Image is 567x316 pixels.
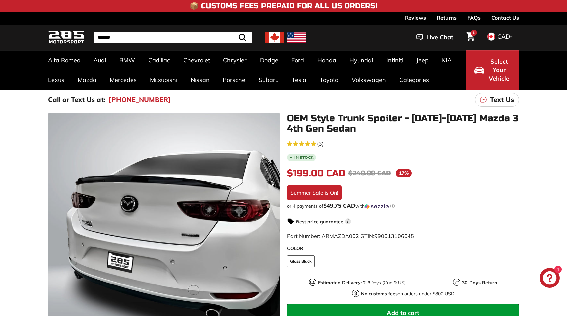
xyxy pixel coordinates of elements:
img: Sezzle [365,203,389,209]
a: BMW [113,50,142,70]
span: Live Chat [426,33,453,42]
a: Volkswagen [345,70,393,90]
a: Ford [285,50,311,70]
a: Mitsubishi [143,70,184,90]
a: [PHONE_NUMBER] [109,95,171,105]
div: Summer Sale is On! [287,185,342,200]
a: Porsche [216,70,252,90]
a: Contact Us [491,12,519,23]
a: Mercedes [103,70,143,90]
a: Categories [393,70,436,90]
a: Honda [311,50,343,70]
span: Select Your Vehicle [488,57,510,83]
img: Logo_285_Motorsport_areodynamics_components [48,30,85,45]
a: Dodge [253,50,285,70]
a: Toyota [313,70,345,90]
input: Search [94,32,252,43]
h4: 📦 Customs Fees Prepaid for All US Orders! [190,2,377,10]
b: In stock [294,156,313,159]
a: Nissan [184,70,216,90]
a: Hyundai [343,50,380,70]
strong: Best price guarantee [296,219,343,225]
button: Select Your Vehicle [466,50,519,90]
p: Call or Text Us at: [48,95,105,105]
a: Returns [437,12,457,23]
a: Cart [462,26,479,49]
a: Alfa Romeo [41,50,87,70]
button: Live Chat [408,29,462,46]
a: Chrysler [217,50,253,70]
a: Mazda [71,70,103,90]
span: 1 [472,30,475,35]
p: Text Us [490,95,514,105]
div: or 4 payments of with [287,203,519,209]
a: FAQs [467,12,481,23]
label: COLOR [287,245,519,252]
span: 17% [396,169,412,177]
a: Chevrolet [177,50,217,70]
span: Part Number: ARMAZDA002 GTIN: [287,233,414,239]
strong: Estimated Delivery: 2-3 [318,280,370,285]
strong: No customs fees [361,291,398,297]
a: Infiniti [380,50,410,70]
a: Tesla [285,70,313,90]
span: $199.00 CAD [287,168,345,179]
span: i [345,218,351,224]
a: Audi [87,50,113,70]
a: Subaru [252,70,285,90]
a: Text Us [475,93,519,107]
strong: 30-Days Return [462,280,497,285]
a: Lexus [41,70,71,90]
h1: OEM Style Trunk Spoiler - [DATE]-[DATE] Mazda 3 4th Gen Sedan [287,113,519,134]
span: CAD [497,33,510,40]
span: $240.00 CAD [348,169,391,177]
a: Reviews [405,12,426,23]
span: $49.75 CAD [323,202,355,209]
a: Jeep [410,50,435,70]
p: on orders under $800 USD [361,290,454,297]
span: 990013106045 [374,233,414,239]
div: or 4 payments of$49.75 CADwithSezzle Click to learn more about Sezzle [287,203,519,209]
a: Cadillac [142,50,177,70]
span: (3) [317,140,324,148]
a: 5.0 rating (3 votes) [287,139,519,148]
a: KIA [435,50,458,70]
inbox-online-store-chat: Shopify online store chat [538,268,562,289]
p: Days (Can & US) [318,279,406,286]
